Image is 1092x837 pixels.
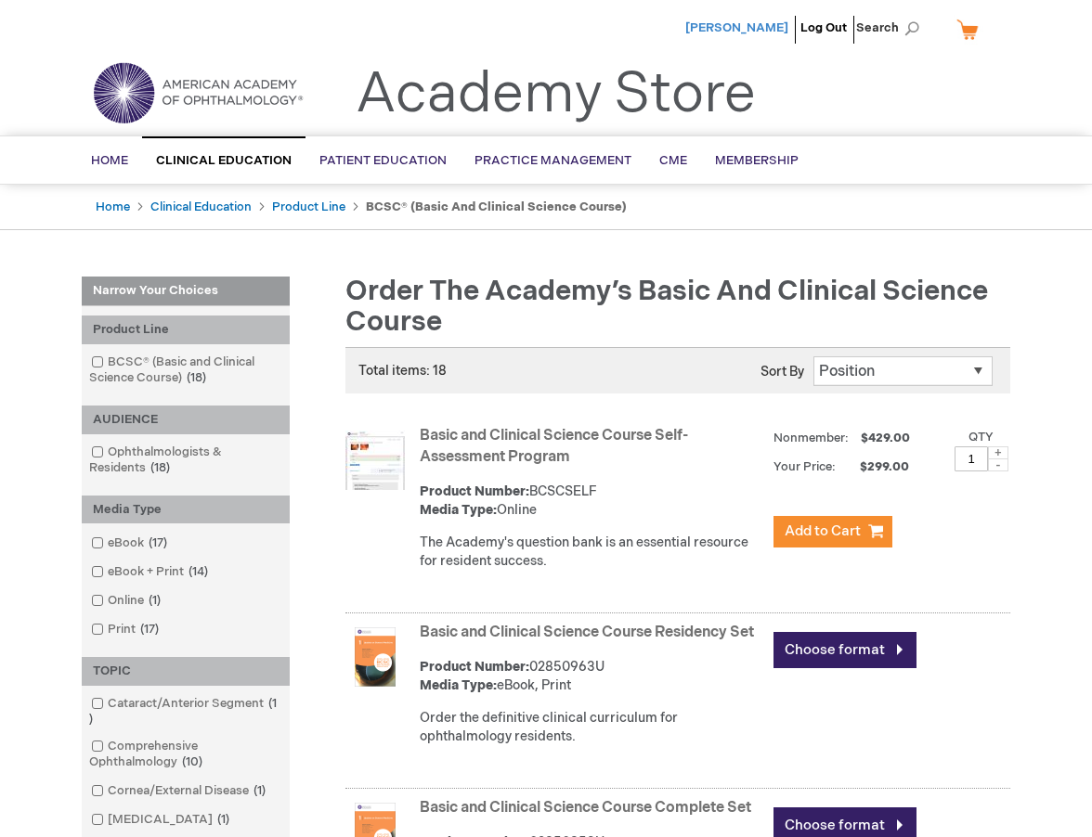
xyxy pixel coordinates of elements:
span: 18 [182,370,211,385]
span: $299.00 [838,459,912,474]
span: $429.00 [858,431,913,445]
div: AUDIENCE [82,406,290,434]
span: Order the Academy’s Basic and Clinical Science Course [345,275,988,339]
a: Basic and Clinical Science Course Self-Assessment Program [420,427,688,466]
div: TOPIC [82,657,290,686]
a: Choose format [773,632,916,668]
strong: Nonmember: [773,427,849,450]
span: 17 [144,535,172,550]
a: Cataract/Anterior Segment1 [86,695,285,728]
span: 1 [89,696,277,727]
span: Search [856,9,927,46]
a: Basic and Clinical Science Course Complete Set [420,799,751,817]
span: 18 [146,460,175,475]
img: Basic and Clinical Science Course Self-Assessment Program [345,431,405,490]
div: The Academy's question bank is an essential resource for resident success. [420,534,764,571]
a: Product Line [272,200,345,214]
a: Clinical Education [150,200,252,214]
span: Home [91,153,128,168]
span: 14 [184,564,213,579]
span: 1 [144,593,165,608]
span: 10 [177,754,207,769]
span: CME [659,153,687,168]
a: Comprehensive Ophthalmology10 [86,738,285,771]
span: 1 [249,783,270,798]
label: Qty [968,430,994,444]
label: Sort By [760,364,804,380]
a: Cornea/External Disease1 [86,782,273,800]
a: Print17 [86,621,166,638]
span: 1 [213,812,234,827]
span: Add to Cart [785,522,861,540]
strong: Product Number: [420,659,529,675]
span: 17 [136,622,163,637]
strong: Media Type: [420,502,497,518]
div: 02850963U eBook, Print [420,658,764,695]
a: Ophthalmologists & Residents18 [86,444,285,477]
span: Clinical Education [156,153,292,168]
span: Practice Management [474,153,631,168]
a: eBook17 [86,534,175,552]
button: Add to Cart [773,516,892,547]
span: Membership [715,153,799,168]
strong: Media Type: [420,677,497,693]
div: Order the definitive clinical curriculum for ophthalmology residents. [420,709,764,746]
a: Basic and Clinical Science Course Residency Set [420,624,754,641]
a: [MEDICAL_DATA]1 [86,811,237,829]
a: BCSC® (Basic and Clinical Science Course)18 [86,354,285,387]
div: Media Type [82,496,290,524]
input: Qty [955,446,988,471]
strong: BCSC® (Basic and Clinical Science Course) [366,200,627,214]
a: Academy Store [356,61,756,128]
strong: Product Number: [420,483,529,499]
span: Total items: 18 [358,363,447,379]
strong: Narrow Your Choices [82,277,290,306]
a: Log Out [800,20,847,35]
img: Basic and Clinical Science Course Residency Set [345,627,405,687]
span: Patient Education [319,153,447,168]
strong: Your Price: [773,459,836,474]
div: BCSCSELF Online [420,483,764,520]
a: Online1 [86,592,168,610]
a: eBook + Print14 [86,563,215,581]
a: Home [96,200,130,214]
div: Product Line [82,315,290,344]
a: [PERSON_NAME] [685,20,788,35]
